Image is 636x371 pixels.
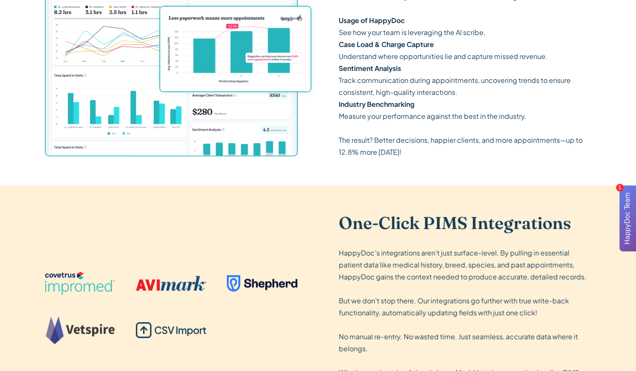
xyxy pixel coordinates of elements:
[339,16,405,25] strong: Usage of HappyDoc
[339,213,592,233] h3: One-Click PIMS Integrations
[160,7,310,91] img: Insights from HappyDoc platform
[45,271,115,295] img: Impromed Logo
[45,316,115,344] img: Vetspire Logo
[339,64,401,73] strong: Sentiment Analysis
[339,40,434,49] strong: Case Load & Charge Capture
[136,276,206,291] img: AVImark logo
[227,275,297,292] img: Shepherd Logo
[339,100,414,109] strong: Industry Benchmarking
